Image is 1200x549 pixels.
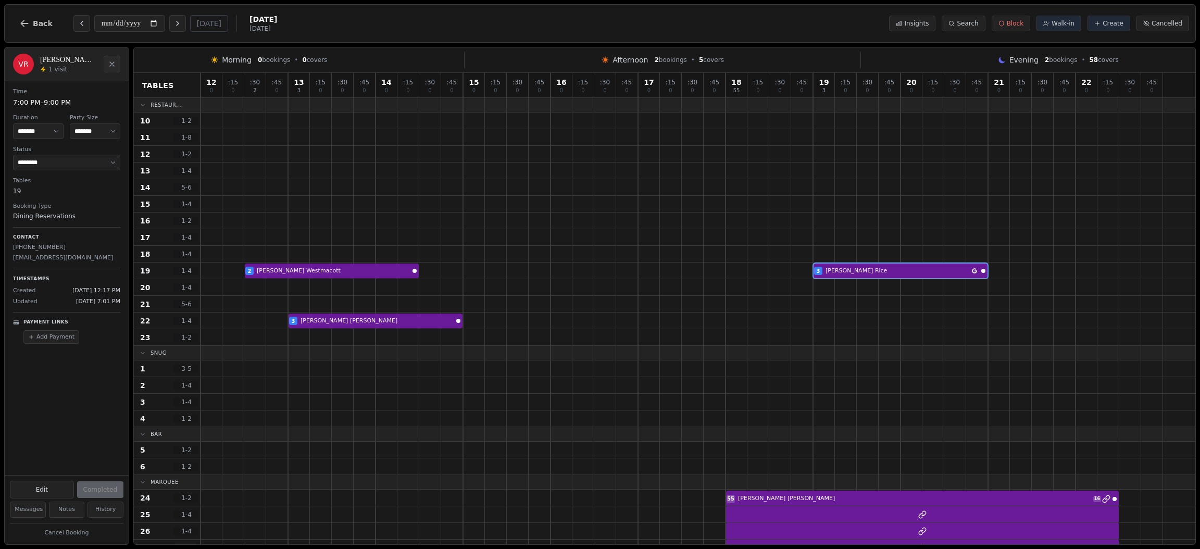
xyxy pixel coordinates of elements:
[1106,88,1109,93] span: 0
[1009,55,1039,65] span: Evening
[48,65,67,73] span: 1 visit
[140,380,145,391] span: 2
[13,276,120,283] p: Timestamps
[13,297,37,306] span: Updated
[140,461,145,472] span: 6
[174,398,199,406] span: 1 - 4
[556,79,566,86] span: 16
[560,88,563,93] span: 0
[174,494,199,502] span: 1 - 2
[800,88,803,93] span: 0
[174,527,199,535] span: 1 - 4
[1081,79,1091,86] span: 22
[1041,88,1044,93] span: 0
[142,80,174,91] span: Tables
[1016,79,1026,85] span: : 15
[140,116,150,126] span: 10
[151,430,162,438] span: Bar
[11,11,61,36] button: Back
[13,186,120,196] dd: 19
[756,88,759,93] span: 0
[699,56,703,64] span: 5
[691,56,695,64] span: •
[13,211,120,221] dd: Dining Reservations
[625,88,628,93] span: 0
[425,79,435,85] span: : 30
[669,88,672,93] span: 0
[13,97,120,108] dd: 7:00 PM – 9:00 PM
[140,149,150,159] span: 12
[841,79,851,85] span: : 15
[992,16,1030,31] button: Block
[450,88,453,93] span: 0
[294,79,304,86] span: 13
[174,446,199,454] span: 1 - 2
[753,79,763,85] span: : 15
[622,79,632,85] span: : 45
[140,166,150,176] span: 13
[957,19,978,28] span: Search
[174,365,199,373] span: 3 - 5
[491,79,501,85] span: : 15
[381,79,391,86] span: 14
[972,79,982,85] span: : 45
[612,55,648,65] span: Afternoon
[294,56,298,64] span: •
[953,88,956,93] span: 0
[1019,88,1022,93] span: 0
[49,502,85,518] button: Notes
[174,415,199,423] span: 1 - 2
[600,79,610,85] span: : 30
[578,79,588,85] span: : 15
[994,79,1004,86] span: 21
[1081,56,1085,64] span: •
[174,510,199,519] span: 1 - 4
[10,527,123,540] button: Cancel Booking
[337,79,347,85] span: : 30
[140,364,145,374] span: 1
[174,217,199,225] span: 1 - 2
[1059,79,1069,85] span: : 45
[222,55,252,65] span: Morning
[316,79,326,85] span: : 15
[140,397,145,407] span: 3
[654,56,686,64] span: bookings
[140,299,150,309] span: 21
[231,88,234,93] span: 0
[1007,19,1023,28] span: Block
[778,88,781,93] span: 0
[819,79,829,86] span: 19
[140,266,150,276] span: 19
[140,132,150,143] span: 11
[87,502,123,518] button: History
[151,101,182,109] span: Restaur...
[654,56,658,64] span: 2
[797,79,807,85] span: : 45
[228,79,238,85] span: : 15
[10,481,74,498] button: Edit
[70,114,120,122] dt: Party Size
[822,88,826,93] span: 3
[1045,56,1077,64] span: bookings
[537,88,541,93] span: 0
[1037,79,1047,85] span: : 30
[76,297,120,306] span: [DATE] 7:01 PM
[1062,88,1066,93] span: 0
[319,88,322,93] span: 0
[910,88,913,93] span: 0
[644,79,654,86] span: 17
[1087,16,1130,31] button: Create
[884,79,894,85] span: : 45
[928,79,938,85] span: : 15
[1093,496,1101,502] span: 16
[826,267,970,276] span: [PERSON_NAME] Rice
[140,249,150,259] span: 18
[174,300,199,308] span: 5 - 6
[73,15,90,32] button: Previous day
[1036,16,1081,31] button: Walk-in
[775,79,785,85] span: : 30
[140,493,150,503] span: 24
[297,88,301,93] span: 3
[906,79,916,86] span: 20
[13,234,120,241] p: Contact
